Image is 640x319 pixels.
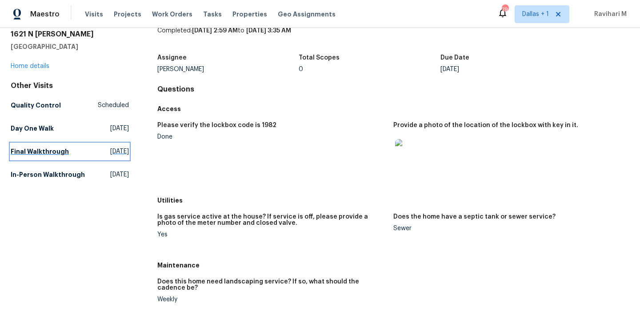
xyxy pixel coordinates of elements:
h5: [GEOGRAPHIC_DATA] [11,42,129,51]
span: Dallas + 1 [522,10,549,19]
h5: Assignee [157,55,187,61]
h5: Provide a photo of the location of the lockbox with key in it. [393,122,578,128]
a: Final Walkthrough[DATE] [11,144,129,159]
div: Other Visits [11,81,129,90]
h5: Maintenance [157,261,629,270]
h5: Does the home have a septic tank or sewer service? [393,214,556,220]
h5: Quality Control [11,101,61,110]
h5: Access [157,104,629,113]
h5: Due Date [440,55,469,61]
span: Projects [114,10,141,19]
span: [DATE] 3:35 AM [246,28,291,34]
h5: Day One Walk [11,124,54,133]
h5: Please verify the lockbox code is 1982 [157,122,276,128]
div: [DATE] [440,66,582,72]
h5: In-Person Walkthrough [11,170,85,179]
div: [PERSON_NAME] [157,66,299,72]
div: Yes [157,231,386,238]
span: Ravihari M [591,10,627,19]
span: Tasks [203,11,222,17]
div: Completed: to [157,26,629,49]
div: Weekly [157,296,386,303]
div: 0 [299,66,440,72]
div: Sewer [393,225,622,231]
h5: Does this home need landscaping service? If so, what should the cadence be? [157,279,386,291]
span: Scheduled [98,101,129,110]
span: Maestro [30,10,60,19]
a: In-Person Walkthrough[DATE] [11,167,129,183]
h5: Utilities [157,196,629,205]
span: Work Orders [152,10,192,19]
span: [DATE] [110,170,129,179]
h5: Final Walkthrough [11,147,69,156]
span: [DATE] [110,124,129,133]
span: [DATE] [110,147,129,156]
span: Geo Assignments [278,10,336,19]
h5: Is gas service active at the house? If service is off, please provide a photo of the meter number... [157,214,386,226]
h4: Questions [157,85,629,94]
div: 79 [502,5,508,14]
h2: 1621 N [PERSON_NAME] [11,30,129,39]
a: Day One Walk[DATE] [11,120,129,136]
div: Done [157,134,386,140]
span: [DATE] 2:59 AM [192,28,238,34]
span: Properties [232,10,267,19]
h5: Total Scopes [299,55,340,61]
a: Home details [11,63,49,69]
a: Quality ControlScheduled [11,97,129,113]
span: Visits [85,10,103,19]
